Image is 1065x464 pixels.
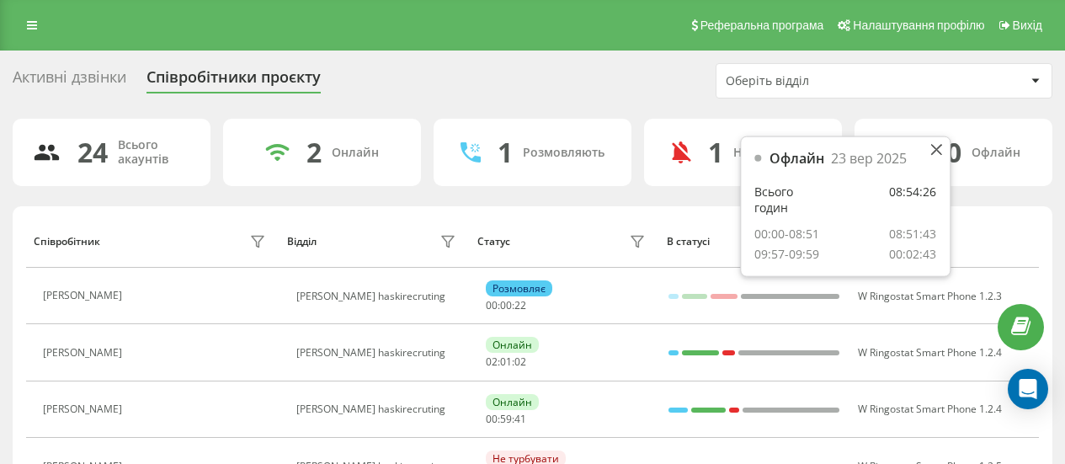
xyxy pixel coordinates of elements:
div: Всього годин [754,184,824,216]
div: : : [486,356,526,368]
div: 00:00-08:51 [754,226,819,242]
div: Онлайн [486,337,539,353]
div: Співробітник [34,236,100,248]
span: 02 [514,355,526,369]
span: 01 [500,355,512,369]
span: W Ringostat Smart Phone 1.2.3 [858,289,1002,303]
div: В статусі [667,236,841,248]
span: 59 [500,412,512,426]
div: [PERSON_NAME] [43,290,126,301]
div: Не турбувати [733,146,815,160]
span: Налаштування профілю [853,19,984,32]
div: Статус [477,236,510,248]
div: Активні дзвінки [13,68,126,94]
span: 00 [486,412,498,426]
span: 00 [486,298,498,312]
div: 23 вер 2025 [831,150,907,166]
span: 02 [486,355,498,369]
span: 00 [500,298,512,312]
div: : : [486,413,526,425]
div: 2 [306,136,322,168]
div: [PERSON_NAME] haskirecruting [296,403,461,415]
div: Онлайн [486,394,539,410]
span: Вихід [1013,19,1042,32]
div: Онлайн [332,146,379,160]
div: [PERSON_NAME] haskirecruting [296,347,461,359]
div: Офлайн [972,146,1020,160]
span: W Ringostat Smart Phone 1.2.4 [858,402,1002,416]
span: 41 [514,412,526,426]
div: Співробітники проєкту [146,68,321,94]
div: Відділ [287,236,317,248]
span: Реферальна програма [700,19,824,32]
div: 1 [498,136,513,168]
div: [PERSON_NAME] haskirecruting [296,291,461,302]
div: Всього акаунтів [118,138,190,167]
div: : : [486,300,526,312]
div: [PERSON_NAME] [43,347,126,359]
div: Офлайн [769,150,824,166]
div: Open Intercom Messenger [1008,369,1048,409]
div: Оберіть відділ [726,74,927,88]
div: 08:54:26 [889,184,936,216]
div: 00:02:43 [889,247,936,263]
span: W Ringostat Smart Phone 1.2.4 [858,345,1002,360]
div: [PERSON_NAME] [43,403,126,415]
div: Розмовляють [523,146,604,160]
div: 1 [708,136,723,168]
div: Розмовляє [486,280,552,296]
div: 24 [77,136,108,168]
span: 22 [514,298,526,312]
div: 09:57-09:59 [754,247,819,263]
div: 08:51:43 [889,226,936,242]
